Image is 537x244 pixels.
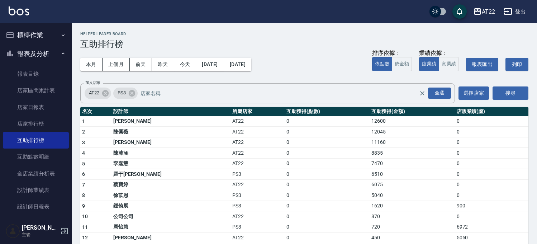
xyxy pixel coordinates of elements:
td: AT22 [231,211,285,222]
span: AT22 [85,89,104,97]
span: 2 [82,129,85,135]
td: 0 [285,222,370,233]
button: 報表及分析 [3,44,69,63]
td: 1620 [370,201,455,211]
td: 蔡寶婷 [111,179,231,190]
a: 全店業績分析表 [3,165,69,182]
td: 0 [455,158,528,169]
div: 全選 [428,88,451,99]
div: AT22 [85,88,111,99]
td: AT22 [231,148,285,159]
td: 0 [285,116,370,127]
th: 互助獲得(金額) [370,107,455,116]
td: 12600 [370,116,455,127]
button: 依金額 [392,57,412,71]
button: save [452,4,467,19]
td: 870 [370,211,455,222]
td: AT22 [231,116,285,127]
th: 設計師 [111,107,231,116]
th: 名次 [80,107,111,116]
div: 排序依據： [372,50,412,57]
button: 虛業績 [419,57,439,71]
td: 5050 [455,233,528,243]
button: Open [427,86,452,100]
span: 4 [82,150,85,156]
td: [PERSON_NAME] [111,137,231,148]
td: 0 [285,158,370,169]
td: 周怡慧 [111,222,231,233]
td: 公司公司 [111,211,231,222]
h3: 互助排行榜 [80,39,528,49]
td: 0 [455,169,528,180]
a: 互助排行榜 [3,132,69,149]
td: PS3 [231,222,285,233]
input: 店家名稱 [139,87,432,99]
span: 5 [82,161,85,166]
div: 業績依據： [419,50,459,57]
td: 0 [285,169,370,180]
h5: [PERSON_NAME] [22,224,58,231]
span: 6 [82,171,85,177]
td: AT22 [231,179,285,190]
a: 設計師日報表 [3,198,69,215]
button: 列印 [505,58,528,71]
td: 徐苡恩 [111,190,231,201]
button: [DATE] [224,58,251,71]
button: 前天 [130,58,152,71]
button: [DATE] [196,58,224,71]
td: AT22 [231,127,285,137]
td: 0 [455,127,528,137]
td: 0 [455,211,528,222]
td: 6075 [370,179,455,190]
button: 今天 [174,58,196,71]
span: 12 [82,235,88,240]
td: 11160 [370,137,455,148]
button: 搜尋 [493,86,528,100]
td: 0 [285,127,370,137]
a: 互助點數明細 [3,149,69,165]
td: 0 [455,137,528,148]
td: 0 [285,201,370,211]
td: [PERSON_NAME] [111,233,231,243]
td: 720 [370,222,455,233]
td: AT22 [231,137,285,148]
span: 9 [82,203,85,209]
span: 8 [82,192,85,198]
td: 0 [455,179,528,190]
img: Logo [9,6,29,15]
td: 0 [455,116,528,127]
button: 依點數 [372,57,392,71]
td: 5040 [370,190,455,201]
th: 所屬店家 [231,107,285,116]
h2: Helper Leader Board [80,32,528,36]
span: PS3 [113,89,130,97]
th: 互助獲得(點數) [285,107,370,116]
td: 李嘉慧 [111,158,231,169]
a: 店家排行榜 [3,116,69,132]
td: 0 [285,148,370,159]
td: 6972 [455,222,528,233]
td: 陳沛涵 [111,148,231,159]
td: 8835 [370,148,455,159]
td: 6510 [370,169,455,180]
label: 加入店家 [85,80,100,85]
td: PS3 [231,201,285,211]
div: PS3 [113,88,138,99]
td: 鍾侑展 [111,201,231,211]
div: AT22 [482,7,495,16]
td: 0 [285,233,370,243]
a: 設計師業績分析表 [3,215,69,231]
span: 3 [82,140,85,145]
td: [PERSON_NAME] [111,116,231,127]
button: Clear [417,88,427,98]
span: 10 [82,213,88,219]
td: 7470 [370,158,455,169]
th: 店販業績(虛) [455,107,528,116]
td: 羅于[PERSON_NAME] [111,169,231,180]
td: 陳喬薇 [111,127,231,137]
td: 450 [370,233,455,243]
button: 登出 [501,5,528,18]
button: 實業績 [439,57,459,71]
td: 0 [285,190,370,201]
p: 主管 [22,231,58,238]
